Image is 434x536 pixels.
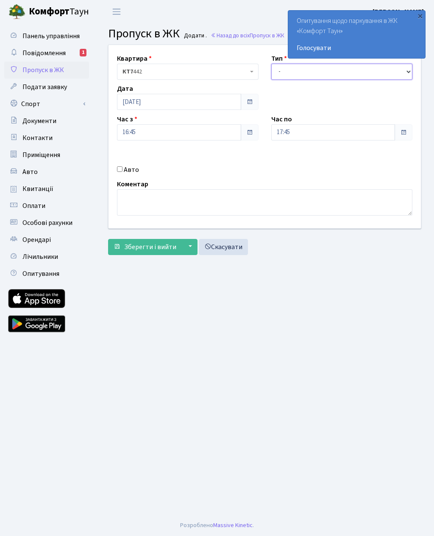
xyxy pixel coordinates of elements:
b: КТ7 [122,67,133,76]
a: Назад до всіхПропуск в ЖК [211,31,284,39]
a: Повідомлення1 [4,45,89,62]
span: Авто [22,167,38,177]
a: Особові рахунки [4,214,89,231]
span: Подати заявку [22,82,67,92]
label: Авто [124,165,139,175]
a: Скасувати [199,239,248,255]
span: Документи [22,116,56,126]
a: Квитанції [4,180,89,197]
div: Опитування щодо паркування в ЖК «Комфорт Таун» [288,11,425,58]
a: Massive Kinetic [213,521,253,530]
label: Коментар [117,179,148,189]
div: × [416,11,424,20]
label: Час по [271,114,292,124]
label: Час з [117,114,137,124]
a: Документи [4,112,89,129]
span: Лічильники [22,252,58,261]
div: 1 [80,49,86,56]
label: Квартира [117,53,152,64]
span: Контакти [22,133,53,143]
img: logo.png [8,3,25,20]
div: Розроблено . [180,521,254,530]
a: Лічильники [4,248,89,265]
span: Повідомлення [22,48,66,58]
span: Приміщення [22,150,60,160]
span: <b>КТ7</b>&nbsp;&nbsp;&nbsp;442 [117,64,259,80]
span: Опитування [22,269,59,278]
button: Переключити навігацію [106,5,127,19]
a: Панель управління [4,28,89,45]
span: Пропуск в ЖК [250,31,284,39]
a: Опитування [4,265,89,282]
span: Оплати [22,201,45,210]
a: Подати заявку [4,79,89,95]
span: Орендарі [22,235,51,244]
span: Таун [29,5,89,19]
span: Особові рахунки [22,218,72,227]
span: Пропуск в ЖК [108,25,180,42]
a: Голосувати [297,43,417,53]
label: Дата [117,84,133,94]
a: Оплати [4,197,89,214]
a: [PERSON_NAME] [373,7,424,17]
a: Контакти [4,129,89,146]
span: <b>КТ7</b>&nbsp;&nbsp;&nbsp;442 [122,67,248,76]
button: Зберегти і вийти [108,239,182,255]
small: Додати . [182,32,207,39]
a: Авто [4,163,89,180]
a: Пропуск в ЖК [4,62,89,79]
span: Панель управління [22,31,80,41]
span: Зберегти і вийти [124,242,176,252]
b: Комфорт [29,5,70,18]
a: Приміщення [4,146,89,163]
span: Пропуск в ЖК [22,65,64,75]
a: Орендарі [4,231,89,248]
label: Тип [271,53,287,64]
a: Спорт [4,95,89,112]
span: Квитанції [22,184,53,194]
